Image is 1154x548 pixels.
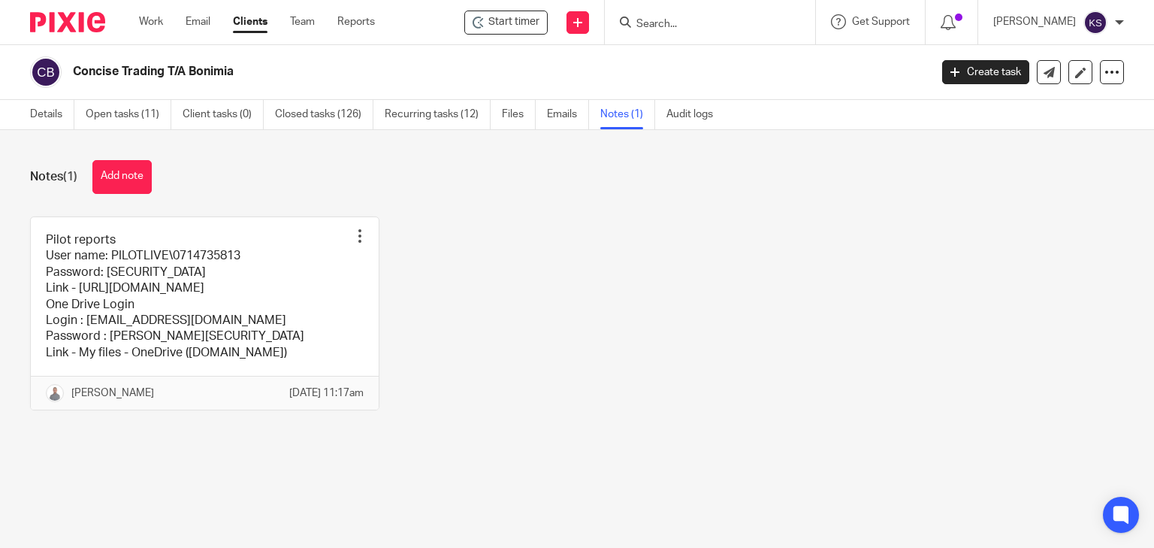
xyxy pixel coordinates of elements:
[86,100,171,129] a: Open tasks (11)
[502,100,536,129] a: Files
[30,12,105,32] img: Pixie
[71,386,154,401] p: [PERSON_NAME]
[290,14,315,29] a: Team
[600,100,655,129] a: Notes (1)
[635,18,770,32] input: Search
[92,160,152,194] button: Add note
[666,100,724,129] a: Audit logs
[942,60,1029,84] a: Create task
[30,100,74,129] a: Details
[30,56,62,88] img: svg%3E
[46,384,64,402] img: thumb_Untitled-940-%C3%97-788-px-15.png
[337,14,375,29] a: Reports
[63,171,77,183] span: (1)
[275,100,373,129] a: Closed tasks (126)
[289,386,364,401] p: [DATE] 11:17am
[464,11,548,35] div: Concise Trading T/A Bonimia
[139,14,163,29] a: Work
[385,100,491,129] a: Recurring tasks (12)
[852,17,910,27] span: Get Support
[547,100,589,129] a: Emails
[1083,11,1107,35] img: svg%3E
[993,14,1076,29] p: [PERSON_NAME]
[73,64,751,80] h2: Concise Trading T/A Bonimia
[488,14,539,30] span: Start timer
[30,169,77,185] h1: Notes
[183,100,264,129] a: Client tasks (0)
[186,14,210,29] a: Email
[233,14,267,29] a: Clients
